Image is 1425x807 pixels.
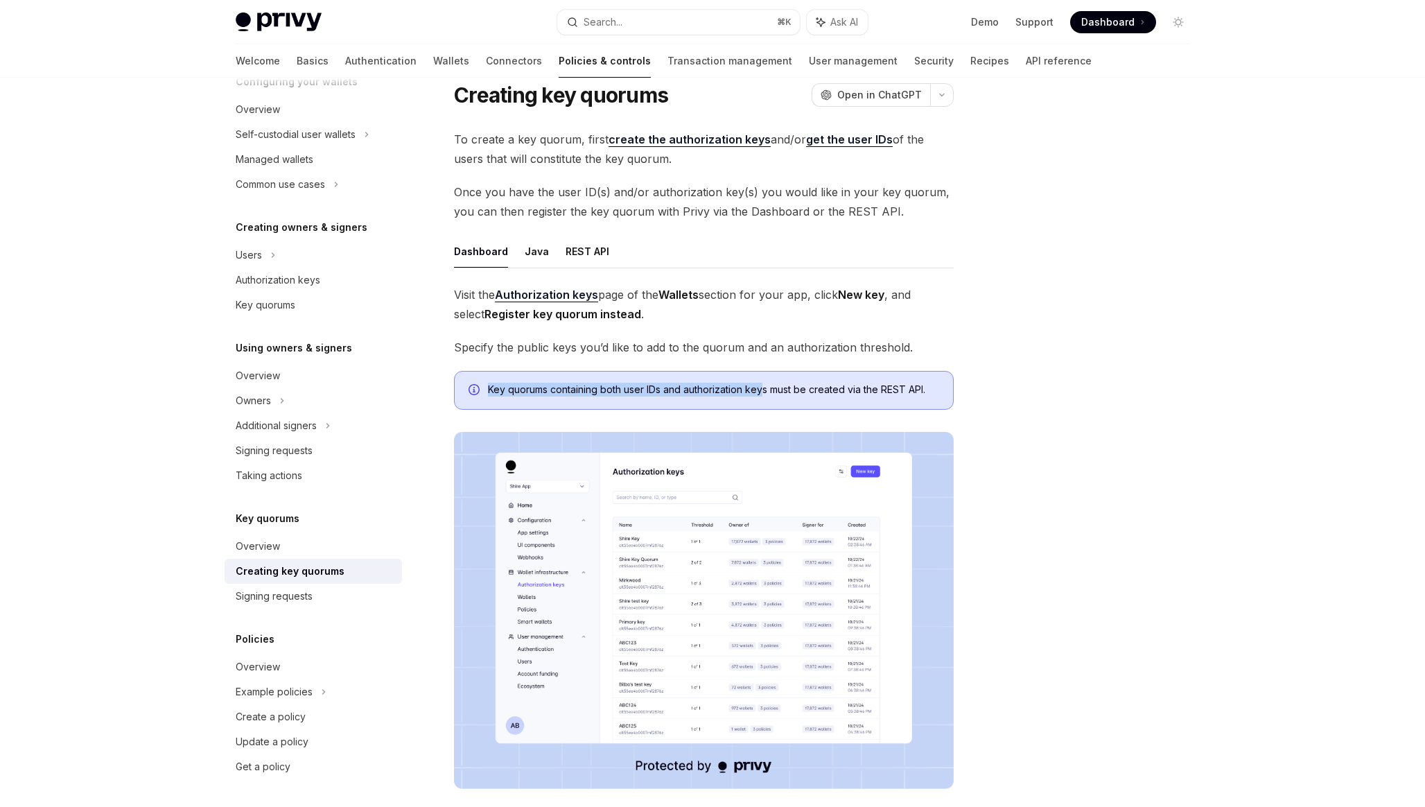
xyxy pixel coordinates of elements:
div: Create a policy [236,709,306,725]
div: Key quorums [236,297,295,313]
a: Security [914,44,954,78]
span: Dashboard [1081,15,1135,29]
strong: New key [838,288,884,302]
span: Once you have the user ID(s) and/or authorization key(s) you would like in your key quorum, you c... [454,182,954,221]
span: Ask AI [830,15,858,29]
div: Signing requests [236,588,313,605]
a: Authorization keys [225,268,402,293]
a: Basics [297,44,329,78]
button: Open in ChatGPT [812,83,930,107]
a: Signing requests [225,438,402,463]
a: API reference [1026,44,1092,78]
img: Dashboard [454,432,954,789]
a: Authentication [345,44,417,78]
strong: Wallets [658,288,699,302]
div: Update a policy [236,734,308,750]
a: Support [1015,15,1054,29]
a: User management [809,44,898,78]
a: Welcome [236,44,280,78]
a: Overview [225,363,402,388]
h1: Creating key quorums [454,83,668,107]
div: Signing requests [236,442,313,459]
span: Visit the page of the section for your app, click , and select . [454,285,954,324]
h5: Policies [236,631,274,648]
h5: Using owners & signers [236,340,352,356]
div: Overview [236,659,280,675]
span: Key quorums containing both user IDs and authorization keys must be created via the REST API. [488,383,939,397]
div: Additional signers [236,417,317,434]
a: Authorization keys [495,288,598,302]
div: Users [236,247,262,263]
h5: Creating owners & signers [236,219,367,236]
h5: Key quorums [236,510,299,527]
a: Signing requests [225,584,402,609]
img: light logo [236,12,322,32]
a: Overview [225,534,402,559]
a: Connectors [486,44,542,78]
a: Creating key quorums [225,559,402,584]
button: Java [525,235,549,268]
div: Get a policy [236,758,290,775]
svg: Info [469,384,482,398]
button: Dashboard [454,235,508,268]
a: Policies & controls [559,44,651,78]
a: Get a policy [225,754,402,779]
button: Toggle dark mode [1167,11,1189,33]
span: To create a key quorum, first and/or of the users that will constitute the key quorum. [454,130,954,168]
div: Taking actions [236,467,302,484]
a: Demo [971,15,999,29]
a: Wallets [433,44,469,78]
div: Authorization keys [236,272,320,288]
a: Managed wallets [225,147,402,172]
a: create the authorization keys [609,132,771,147]
button: REST API [566,235,609,268]
div: Owners [236,392,271,409]
div: Self-custodial user wallets [236,126,356,143]
a: get the user IDs [806,132,893,147]
a: Recipes [970,44,1009,78]
div: Example policies [236,684,313,700]
a: Create a policy [225,704,402,729]
button: Ask AI [807,10,868,35]
a: Update a policy [225,729,402,754]
span: Open in ChatGPT [837,88,922,102]
div: Managed wallets [236,151,313,168]
div: Common use cases [236,176,325,193]
button: Search...⌘K [557,10,800,35]
a: Key quorums [225,293,402,318]
div: Overview [236,101,280,118]
a: Transaction management [667,44,792,78]
a: Overview [225,654,402,679]
span: ⌘ K [777,17,792,28]
div: Creating key quorums [236,563,344,580]
a: Taking actions [225,463,402,488]
div: Overview [236,367,280,384]
div: Overview [236,538,280,555]
span: Specify the public keys you’d like to add to the quorum and an authorization threshold. [454,338,954,357]
a: Overview [225,97,402,122]
a: Dashboard [1070,11,1156,33]
div: Search... [584,14,622,31]
strong: Register key quorum instead [484,307,641,321]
